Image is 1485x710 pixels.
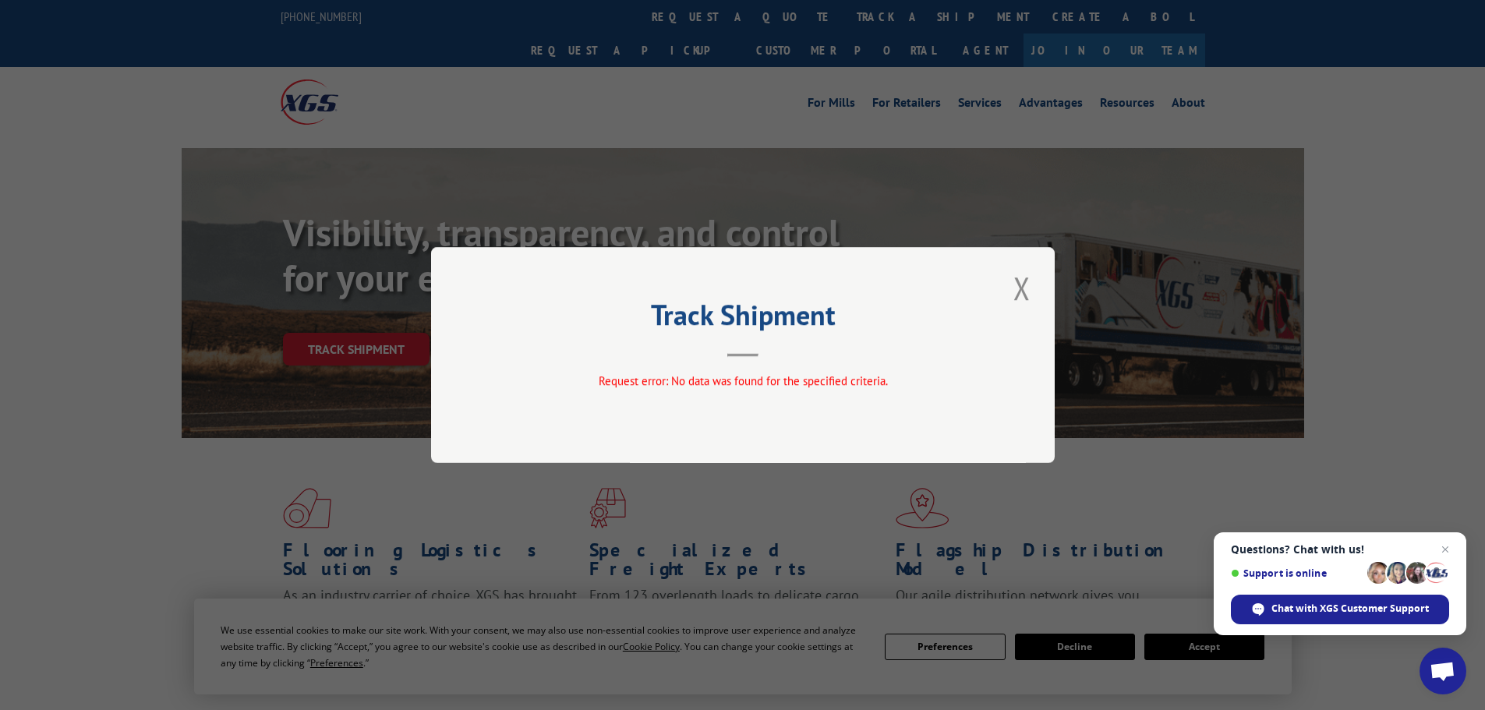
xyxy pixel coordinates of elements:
span: Request error: No data was found for the specified criteria. [598,373,887,388]
button: Close modal [1009,267,1035,309]
h2: Track Shipment [509,304,977,334]
span: Support is online [1231,567,1362,579]
a: Open chat [1420,648,1466,694]
span: Questions? Chat with us! [1231,543,1449,556]
span: Chat with XGS Customer Support [1231,595,1449,624]
span: Chat with XGS Customer Support [1271,602,1429,616]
